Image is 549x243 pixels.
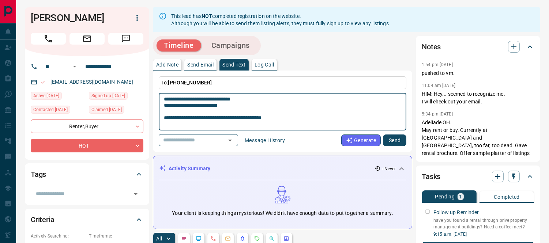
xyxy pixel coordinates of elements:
p: 11:04 am [DATE] [422,83,455,88]
button: Open [225,135,235,145]
span: Claimed [DATE] [91,106,122,113]
svg: Emails [225,236,231,242]
p: Adeliade OH. May rent or buy. Currently at [GEOGRAPHIC_DATA] and [GEOGRAPHIC_DATA], too far, too ... [422,119,534,157]
div: This lead has completed registration on the website. Although you will be able to send them listi... [171,10,389,30]
p: Pending [435,194,455,199]
button: Open [70,62,79,71]
svg: Email Valid [40,80,45,85]
div: Activity Summary- Never [159,162,406,175]
svg: Notes [181,236,187,242]
svg: Requests [254,236,260,242]
span: Email [69,33,105,45]
p: Add Note [156,62,178,67]
p: pushed to vm. [422,69,534,77]
div: Tasks [422,168,534,185]
button: Timeline [157,39,201,52]
span: Active [DATE] [33,92,59,99]
h2: Tasks [422,171,440,182]
button: Campaigns [204,39,257,52]
p: To: [159,76,406,89]
h1: [PERSON_NAME] [31,12,120,24]
svg: Lead Browsing Activity [196,236,202,242]
div: Criteria [31,211,143,228]
h2: Tags [31,168,46,180]
span: Contacted [DATE] [33,106,68,113]
button: Message History [240,134,289,146]
h2: Criteria [31,214,54,225]
p: 1:54 pm [DATE] [422,62,453,67]
p: All [156,236,162,241]
p: 5:34 pm [DATE] [422,111,453,117]
p: Completed [494,194,520,200]
p: HIM: Hey... seemed to recognize me. I will check out your email. [422,90,534,106]
p: Actively Searching: [31,233,85,239]
svg: Agent Actions [283,236,289,242]
div: Renter , Buyer [31,119,143,133]
p: Log Call [255,62,274,67]
div: HOT [31,139,143,152]
button: Generate [341,134,381,146]
svg: Listing Alerts [240,236,245,242]
span: Message [108,33,143,45]
p: Send Text [222,62,246,67]
p: 1 [459,194,462,199]
h2: Notes [422,41,441,53]
div: Fri Aug 08 2025 [31,106,85,116]
div: Notes [422,38,534,56]
button: Open [131,189,141,199]
p: Send Email [187,62,214,67]
p: have you found a rental through prive property management buildings? Need a coffee meet? [433,217,534,230]
svg: Opportunities [269,236,275,242]
p: Timeframe: [89,233,143,239]
div: Tags [31,166,143,183]
div: Sat Aug 02 2025 [89,106,143,116]
div: Sat Aug 02 2025 [89,92,143,102]
div: Sat Aug 02 2025 [31,92,85,102]
button: Send [383,134,406,146]
p: Follow up Reminder [433,209,479,216]
span: [PHONE_NUMBER] [168,80,212,86]
p: - Never [382,166,396,172]
span: Call [31,33,66,45]
p: 9:15 a.m. [DATE] [433,231,534,238]
strong: NOT [202,13,212,19]
svg: Calls [210,236,216,242]
p: Activity Summary [169,165,210,172]
a: [EMAIL_ADDRESS][DOMAIN_NAME] [50,79,133,85]
p: Your client is keeping things mysterious! We didn't have enough data to put together a summary. [172,209,393,217]
span: Signed up [DATE] [91,92,125,99]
